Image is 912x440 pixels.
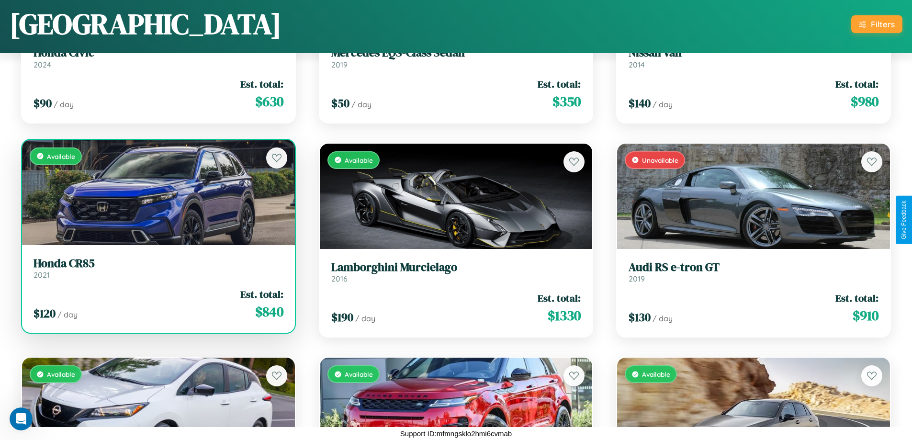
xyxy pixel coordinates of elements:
[331,260,581,284] a: Lamborghini Murcielago2016
[851,15,902,33] button: Filters
[34,257,283,271] h3: Honda CR85
[331,46,581,69] a: Mercedes EQS-Class Sedan2019
[629,274,645,283] span: 2019
[629,309,651,325] span: $ 130
[629,95,651,111] span: $ 140
[331,95,349,111] span: $ 50
[345,370,373,378] span: Available
[331,46,581,60] h3: Mercedes EQS-Class Sedan
[835,291,878,305] span: Est. total:
[629,260,878,284] a: Audi RS e-tron GT2019
[57,310,78,319] span: / day
[629,60,645,69] span: 2014
[34,46,283,69] a: Honda Civic2024
[331,60,348,69] span: 2019
[629,46,878,69] a: Nissan Van2014
[54,100,74,109] span: / day
[34,305,56,321] span: $ 120
[34,60,51,69] span: 2024
[653,100,673,109] span: / day
[34,257,283,280] a: Honda CR852021
[851,92,878,111] span: $ 980
[10,407,33,430] iframe: Intercom live chat
[400,427,512,440] p: Support ID: mfmngsklo2hmi6cvmab
[871,19,895,29] div: Filters
[629,46,878,60] h3: Nissan Van
[853,306,878,325] span: $ 910
[345,156,373,164] span: Available
[34,95,52,111] span: $ 90
[835,77,878,91] span: Est. total:
[653,314,673,323] span: / day
[538,291,581,305] span: Est. total:
[47,370,75,378] span: Available
[255,302,283,321] span: $ 840
[355,314,375,323] span: / day
[47,152,75,160] span: Available
[34,46,283,60] h3: Honda Civic
[629,260,878,274] h3: Audi RS e-tron GT
[538,77,581,91] span: Est. total:
[642,156,678,164] span: Unavailable
[331,309,353,325] span: $ 190
[10,4,281,44] h1: [GEOGRAPHIC_DATA]
[642,370,670,378] span: Available
[255,92,283,111] span: $ 630
[331,274,348,283] span: 2016
[552,92,581,111] span: $ 350
[331,260,581,274] h3: Lamborghini Murcielago
[240,77,283,91] span: Est. total:
[34,270,50,280] span: 2021
[351,100,372,109] span: / day
[901,201,907,239] div: Give Feedback
[240,287,283,301] span: Est. total:
[548,306,581,325] span: $ 1330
